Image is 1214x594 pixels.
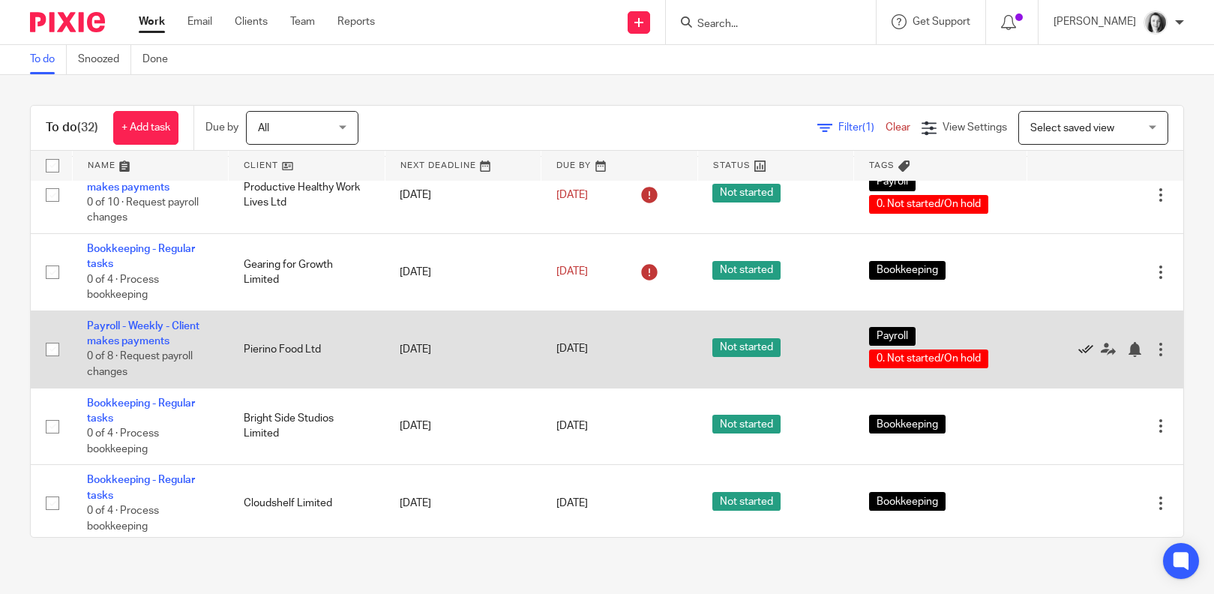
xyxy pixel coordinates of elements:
[869,492,946,511] span: Bookkeeping
[30,45,67,74] a: To do
[556,344,588,355] span: [DATE]
[556,498,588,508] span: [DATE]
[113,111,178,145] a: + Add task
[87,244,195,269] a: Bookkeeping - Regular tasks
[78,45,131,74] a: Snoozed
[869,261,946,280] span: Bookkeeping
[30,12,105,32] img: Pixie
[385,157,541,234] td: [DATE]
[87,428,159,454] span: 0 of 4 · Process bookkeeping
[290,14,315,29] a: Team
[87,475,195,500] a: Bookkeeping - Regular tasks
[869,172,916,191] span: Payroll
[385,465,541,542] td: [DATE]
[87,274,159,301] span: 0 of 4 · Process bookkeeping
[1078,341,1101,356] a: Mark as done
[187,14,212,29] a: Email
[712,415,781,433] span: Not started
[869,195,988,214] span: 0. Not started/On hold
[87,197,199,223] span: 0 of 10 · Request payroll changes
[385,233,541,310] td: [DATE]
[229,465,385,542] td: Cloudshelf Limited
[205,120,238,135] p: Due by
[77,121,98,133] span: (32)
[229,388,385,465] td: Bright Side Studios Limited
[712,184,781,202] span: Not started
[712,338,781,357] span: Not started
[556,421,588,431] span: [DATE]
[712,492,781,511] span: Not started
[46,120,98,136] h1: To do
[87,166,203,192] a: Payroll - Monthly - Client makes payments
[696,18,831,31] input: Search
[139,14,165,29] a: Work
[943,122,1007,133] span: View Settings
[869,327,916,346] span: Payroll
[229,310,385,388] td: Pierino Food Ltd
[87,398,195,424] a: Bookkeeping - Regular tasks
[556,267,588,277] span: [DATE]
[1030,123,1114,133] span: Select saved view
[1144,10,1168,34] img: T1JH8BBNX-UMG48CW64-d2649b4fbe26-512.png
[235,14,268,29] a: Clients
[869,349,988,368] span: 0. Not started/On hold
[385,310,541,388] td: [DATE]
[87,352,193,378] span: 0 of 8 · Request payroll changes
[556,190,588,200] span: [DATE]
[87,321,199,346] a: Payroll - Weekly - Client makes payments
[838,122,886,133] span: Filter
[869,161,895,169] span: Tags
[385,388,541,465] td: [DATE]
[862,122,874,133] span: (1)
[258,123,269,133] span: All
[229,233,385,310] td: Gearing for Growth Limited
[913,16,970,27] span: Get Support
[142,45,179,74] a: Done
[229,157,385,234] td: Productive Healthy Work Lives Ltd
[886,122,910,133] a: Clear
[1054,14,1136,29] p: [PERSON_NAME]
[869,415,946,433] span: Bookkeeping
[712,261,781,280] span: Not started
[87,505,159,532] span: 0 of 4 · Process bookkeeping
[337,14,375,29] a: Reports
